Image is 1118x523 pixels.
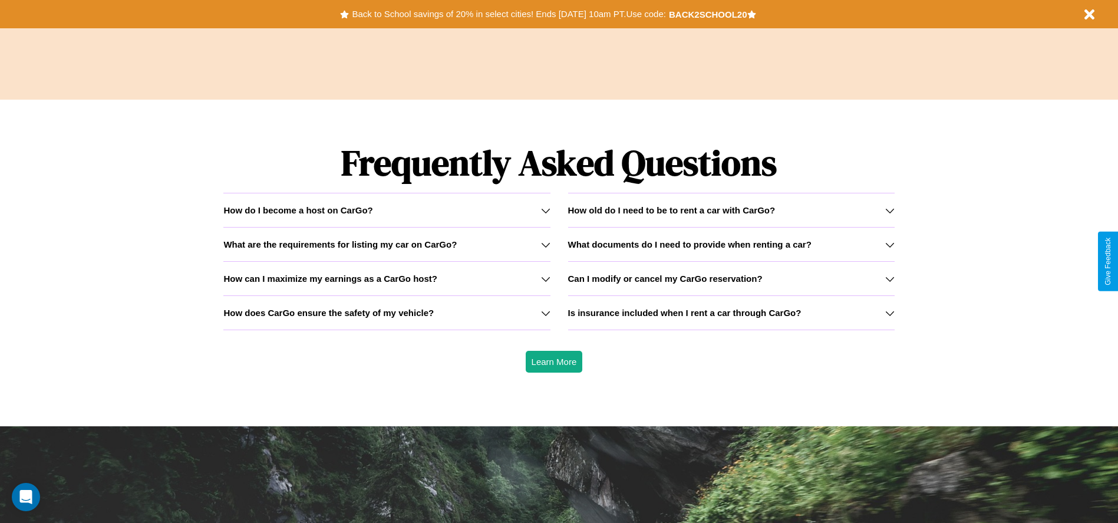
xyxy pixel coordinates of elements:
[568,308,802,318] h3: Is insurance included when I rent a car through CarGo?
[223,133,894,193] h1: Frequently Asked Questions
[223,239,457,249] h3: What are the requirements for listing my car on CarGo?
[12,483,40,511] div: Open Intercom Messenger
[223,308,434,318] h3: How does CarGo ensure the safety of my vehicle?
[526,351,583,373] button: Learn More
[568,205,776,215] h3: How old do I need to be to rent a car with CarGo?
[349,6,668,22] button: Back to School savings of 20% in select cities! Ends [DATE] 10am PT.Use code:
[568,239,812,249] h3: What documents do I need to provide when renting a car?
[568,274,763,284] h3: Can I modify or cancel my CarGo reservation?
[223,274,437,284] h3: How can I maximize my earnings as a CarGo host?
[669,9,747,19] b: BACK2SCHOOL20
[1104,238,1112,285] div: Give Feedback
[223,205,372,215] h3: How do I become a host on CarGo?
